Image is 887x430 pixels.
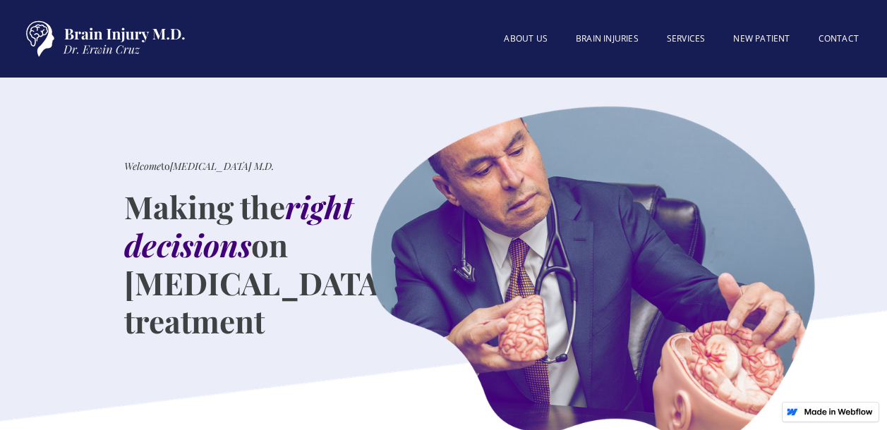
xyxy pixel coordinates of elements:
a: BRAIN INJURIES [562,25,653,53]
em: Welcome [124,159,161,173]
h1: Making the on [MEDICAL_DATA] treatment [124,188,389,340]
img: Made in Webflow [804,408,873,415]
a: New patient [719,25,804,53]
em: right decisions [124,185,354,265]
a: About US [490,25,562,53]
a: SERVICES [653,25,720,53]
div: to [124,159,274,173]
a: Contact [804,25,873,53]
a: home [14,14,191,63]
em: [MEDICAL_DATA] M.D. [170,159,274,173]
